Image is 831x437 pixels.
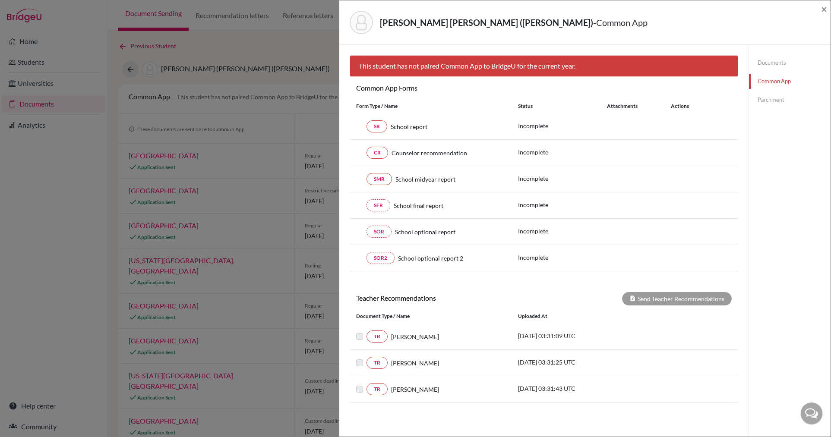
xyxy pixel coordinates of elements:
[380,17,593,28] strong: [PERSON_NAME] [PERSON_NAME] ([PERSON_NAME])
[518,148,607,157] p: Incomplete
[367,120,387,132] a: SR
[394,201,443,210] span: School final report
[350,55,738,77] div: This student has not paired Common App to BridgeU for the current year.
[821,4,827,14] button: Close
[821,3,827,15] span: ×
[749,55,831,70] a: Documents
[391,385,439,394] span: [PERSON_NAME]
[350,84,544,92] h6: Common App Forms
[367,226,392,238] a: SOR
[518,253,607,262] p: Incomplete
[367,383,388,395] a: TR
[518,174,607,183] p: Incomplete
[518,331,635,340] p: [DATE] 03:31:09 UTC
[593,17,648,28] span: - Common App
[512,312,641,320] div: Uploaded at
[350,312,512,320] div: Document Type / Name
[607,102,660,110] div: Attachments
[518,384,635,393] p: [DATE] 03:31:43 UTC
[518,121,607,130] p: Incomplete
[398,254,463,263] span: School optional report 2
[350,102,512,110] div: Form Type / Name
[367,173,392,185] a: SMR
[367,199,390,211] a: SFR
[367,252,395,264] a: SOR2
[392,148,467,157] span: Counselor recommendation
[395,227,455,236] span: School optional report
[391,358,439,368] span: [PERSON_NAME]
[660,102,714,110] div: Actions
[19,6,37,14] span: Help
[749,74,831,89] a: Common App
[518,200,607,209] p: Incomplete
[367,147,388,159] a: CR
[395,175,455,184] span: School midyear report
[622,292,732,305] div: Send Teacher Recommendations
[367,330,388,343] a: TR
[518,226,607,236] p: Incomplete
[391,332,439,341] span: [PERSON_NAME]
[518,102,607,110] div: Status
[391,122,427,131] span: School report
[367,357,388,369] a: TR
[350,294,544,302] h6: Teacher Recommendations
[518,358,635,367] p: [DATE] 03:31:25 UTC
[749,92,831,107] a: Parchment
